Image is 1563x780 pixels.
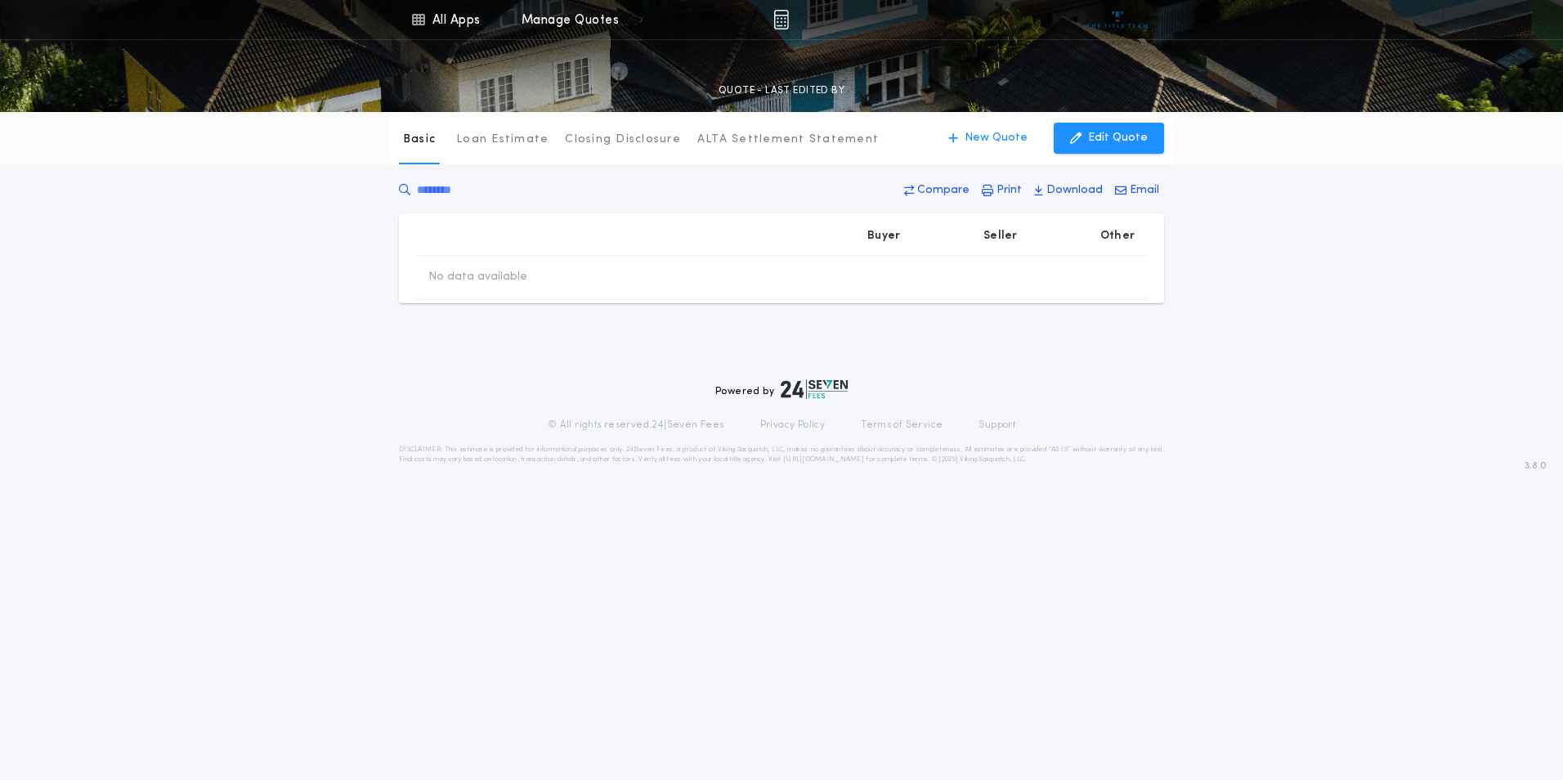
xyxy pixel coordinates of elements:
[899,176,974,205] button: Compare
[1100,228,1135,244] p: Other
[1046,182,1103,199] p: Download
[1029,176,1108,205] button: Download
[715,379,848,399] div: Powered by
[415,256,540,298] td: No data available
[917,182,970,199] p: Compare
[565,132,681,148] p: Closing Disclosure
[697,132,879,148] p: ALTA Settlement Statement
[996,182,1022,199] p: Print
[1054,123,1164,154] button: Edit Quote
[548,419,724,432] p: © All rights reserved. 24|Seven Fees
[932,123,1044,154] button: New Quote
[399,445,1164,464] p: DISCLAIMER: This estimate is provided for informational purposes only. 24|Seven Fees, a product o...
[760,419,826,432] a: Privacy Policy
[783,456,864,463] a: [URL][DOMAIN_NAME]
[781,379,848,399] img: logo
[456,132,549,148] p: Loan Estimate
[979,419,1015,432] a: Support
[773,10,789,29] img: img
[1087,11,1149,28] img: vs-icon
[1525,459,1547,473] span: 3.8.0
[867,228,900,244] p: Buyer
[983,228,1018,244] p: Seller
[1110,176,1164,205] button: Email
[1130,182,1159,199] p: Email
[719,83,844,99] p: QUOTE - LAST EDITED BY
[965,130,1028,146] p: New Quote
[977,176,1027,205] button: Print
[1088,130,1148,146] p: Edit Quote
[861,419,943,432] a: Terms of Service
[403,132,436,148] p: Basic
